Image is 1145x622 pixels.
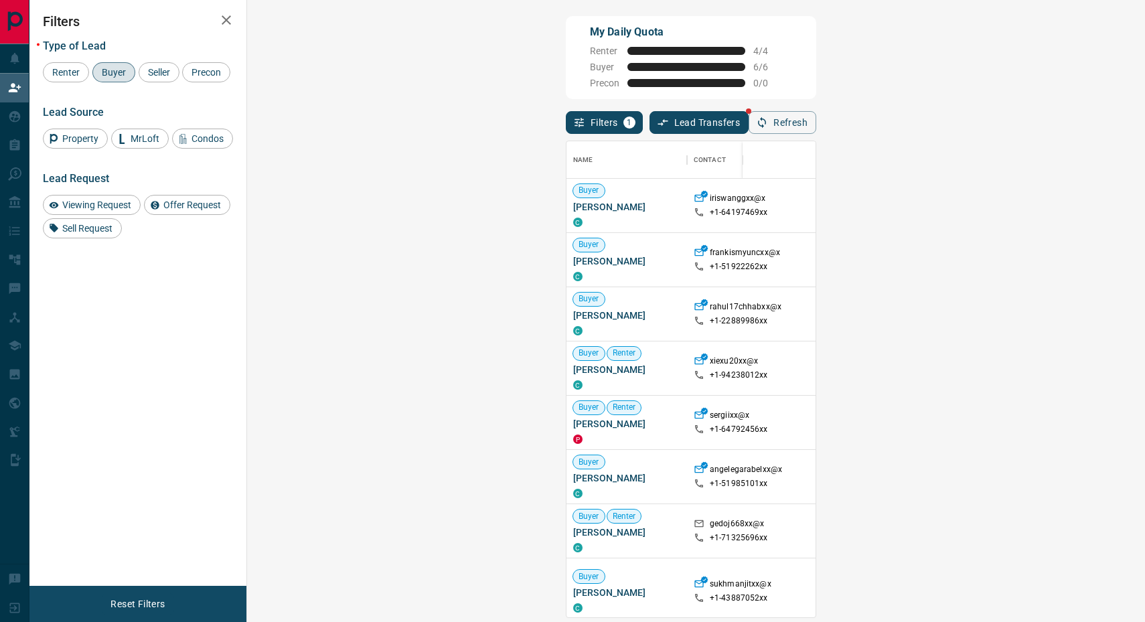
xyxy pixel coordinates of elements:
span: Renter [607,402,641,413]
p: xiexu20xx@x [710,356,758,370]
p: iriswanggxx@x [710,193,766,207]
div: Seller [139,62,179,82]
button: Reset Filters [102,593,173,615]
span: Sell Request [58,223,117,234]
span: Buyer [97,67,131,78]
button: Filters1 [566,111,643,134]
span: 6 / 6 [753,62,783,72]
span: [PERSON_NAME] [573,200,680,214]
div: Name [566,141,687,179]
p: +1- 71325696xx [710,532,768,544]
span: Type of Lead [43,40,106,52]
p: +1- 43887052xx [710,593,768,604]
div: MrLoft [111,129,169,149]
p: My Daily Quota [590,24,783,40]
div: Offer Request [144,195,230,215]
span: Buyer [573,293,605,305]
div: condos.ca [573,603,583,613]
p: +1- 64197469xx [710,207,768,218]
span: [PERSON_NAME] [573,471,680,485]
p: +1- 94238012xx [710,370,768,381]
span: Offer Request [159,200,226,210]
span: [PERSON_NAME] [573,363,680,376]
span: Buyer [573,239,605,250]
div: condos.ca [573,543,583,552]
span: Renter [48,67,84,78]
div: Name [573,141,593,179]
span: Buyer [573,347,605,359]
span: Buyer [573,457,605,468]
p: +1- 51922262xx [710,261,768,273]
span: Lead Source [43,106,104,119]
div: Contact [687,141,794,179]
div: condos.ca [573,380,583,390]
span: Buyer [573,571,605,582]
div: Precon [182,62,230,82]
p: +1- 22889986xx [710,315,768,327]
span: MrLoft [126,133,164,144]
span: 0 / 0 [753,78,783,88]
span: Condos [187,133,228,144]
span: [PERSON_NAME] [573,254,680,268]
span: Viewing Request [58,200,136,210]
span: Buyer [573,511,605,522]
p: gedoj668xx@x [710,518,765,532]
span: [PERSON_NAME] [573,586,680,599]
p: frankismyuncxx@x [710,247,780,261]
div: condos.ca [573,218,583,227]
span: Property [58,133,103,144]
span: [PERSON_NAME] [573,417,680,431]
span: Seller [143,67,175,78]
span: [PERSON_NAME] [573,526,680,539]
div: condos.ca [573,326,583,335]
span: Renter [607,347,641,359]
span: Buyer [573,185,605,196]
h2: Filters [43,13,233,29]
div: Property [43,129,108,149]
div: condos.ca [573,489,583,498]
span: Renter [607,511,641,522]
p: sergiixx@x [710,410,749,424]
p: rahul17chhabxx@x [710,301,781,315]
span: Renter [590,46,619,56]
p: sukhmanjitxx@x [710,578,771,593]
div: Condos [172,129,233,149]
div: condos.ca [573,272,583,281]
button: Refresh [749,111,816,134]
p: angelegarabelxx@x [710,464,782,478]
span: Precon [187,67,226,78]
span: 1 [625,118,634,127]
div: property.ca [573,435,583,444]
div: Contact [694,141,726,179]
p: +1- 51985101xx [710,478,768,489]
span: Precon [590,78,619,88]
span: Buyer [590,62,619,72]
span: 4 / 4 [753,46,783,56]
div: Viewing Request [43,195,141,215]
div: Sell Request [43,218,122,238]
div: Buyer [92,62,135,82]
span: Lead Request [43,172,109,185]
button: Lead Transfers [650,111,749,134]
p: +1- 64792456xx [710,424,768,435]
div: Renter [43,62,89,82]
span: Buyer [573,402,605,413]
span: [PERSON_NAME] [573,309,680,322]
